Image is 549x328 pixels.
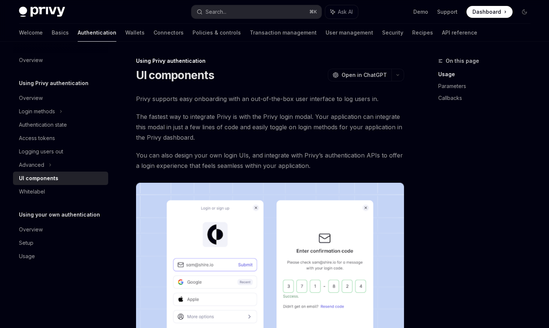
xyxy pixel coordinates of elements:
div: Authentication state [19,120,67,129]
div: Overview [19,56,43,65]
a: Recipes [412,24,433,42]
a: Demo [413,8,428,16]
a: User management [326,24,373,42]
a: Setup [13,236,108,250]
span: Dashboard [472,8,501,16]
a: Connectors [154,24,184,42]
button: Ask AI [325,5,358,19]
a: Transaction management [250,24,317,42]
a: Usage [438,68,536,80]
button: Toggle dark mode [519,6,530,18]
a: Overview [13,53,108,67]
a: Callbacks [438,92,536,104]
div: Setup [19,238,33,247]
div: Access tokens [19,134,55,143]
span: ⌘ K [309,9,317,15]
div: Search... [206,7,226,16]
a: Welcome [19,24,43,42]
h1: UI components [136,68,214,82]
span: The fastest way to integrate Privy is with the Privy login modal. Your application can integrate ... [136,111,404,143]
div: Using Privy authentication [136,57,404,65]
div: Overview [19,225,43,234]
span: Privy supports easy onboarding with an out-of-the-box user interface to log users in. [136,94,404,104]
span: Open in ChatGPT [342,71,387,79]
button: Search...⌘K [191,5,322,19]
a: Dashboard [466,6,513,18]
a: Wallets [125,24,145,42]
a: Authentication [78,24,116,42]
div: Advanced [19,160,44,169]
div: Usage [19,252,35,261]
div: Whitelabel [19,187,45,196]
a: Whitelabel [13,185,108,198]
a: UI components [13,172,108,185]
a: Authentication state [13,118,108,131]
div: UI components [19,174,58,183]
a: Policies & controls [193,24,241,42]
a: Overview [13,223,108,236]
button: Open in ChatGPT [328,69,391,81]
div: Login methods [19,107,55,116]
div: Logging users out [19,147,63,156]
span: On this page [446,56,479,65]
a: Logging users out [13,145,108,158]
span: You can also design your own login UIs, and integrate with Privy’s authentication APIs to offer a... [136,150,404,171]
h5: Using Privy authentication [19,79,88,88]
a: Access tokens [13,131,108,145]
a: Usage [13,250,108,263]
div: Overview [19,94,43,103]
a: Security [382,24,403,42]
a: Overview [13,91,108,105]
a: Basics [52,24,69,42]
h5: Using your own authentication [19,210,100,219]
a: Support [437,8,458,16]
img: dark logo [19,7,65,17]
a: API reference [442,24,477,42]
a: Parameters [438,80,536,92]
span: Ask AI [338,8,353,16]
